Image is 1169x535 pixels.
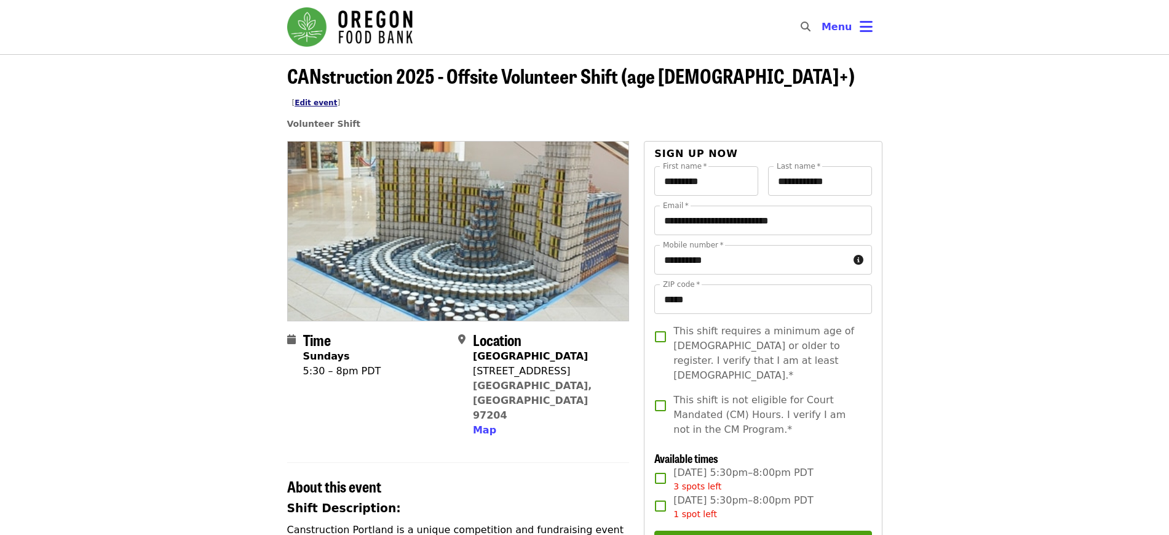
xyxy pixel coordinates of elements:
[287,475,381,497] span: About this event
[673,465,813,493] span: [DATE] 5:30pm–8:00pm PDT
[663,202,689,209] label: Email
[654,450,718,466] span: Available times
[673,393,862,437] span: This shift is not eligible for Court Mandated (CM) Hours. I verify I am not in the CM Program.*
[654,166,758,196] input: First name
[473,364,619,379] div: [STREET_ADDRESS]
[854,254,863,266] i: circle-info icon
[822,21,852,33] span: Menu
[673,509,717,519] span: 1 spot left
[801,21,810,33] i: search icon
[777,163,820,170] label: Last name
[860,18,873,36] i: bars icon
[458,334,466,345] i: map-marker-alt icon
[473,423,496,438] button: Map
[287,61,855,115] span: CANstruction 2025 - Offsite Volunteer Shift (age [DEMOGRAPHIC_DATA]+)
[663,241,723,249] label: Mobile number
[288,142,629,320] img: CANstruction 2025 - Offsite Volunteer Shift (age 16+) organized by Oregon Food Bank
[303,350,350,362] strong: Sundays
[654,148,738,159] span: Sign up now
[292,99,341,107] span: [ ]
[473,424,496,436] span: Map
[303,364,381,379] div: 5:30 – 8pm PDT
[295,99,337,107] a: Edit event
[768,166,872,196] input: Last name
[663,163,707,170] label: First name
[673,493,813,521] span: [DATE] 5:30pm–8:00pm PDT
[812,12,882,42] button: Toggle account menu
[287,119,361,129] a: Volunteer Shift
[473,350,588,362] strong: [GEOGRAPHIC_DATA]
[654,245,848,275] input: Mobile number
[287,7,413,47] img: Oregon Food Bank - Home
[663,281,700,288] label: ZIP code
[673,481,721,491] span: 3 spots left
[654,206,871,235] input: Email
[287,502,401,515] strong: Shift Description:
[818,12,828,42] input: Search
[287,334,296,345] i: calendar icon
[473,329,521,350] span: Location
[473,380,592,421] a: [GEOGRAPHIC_DATA], [GEOGRAPHIC_DATA] 97204
[673,324,862,383] span: This shift requires a minimum age of [DEMOGRAPHIC_DATA] or older to register. I verify that I am ...
[303,329,331,350] span: Time
[654,284,871,314] input: ZIP code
